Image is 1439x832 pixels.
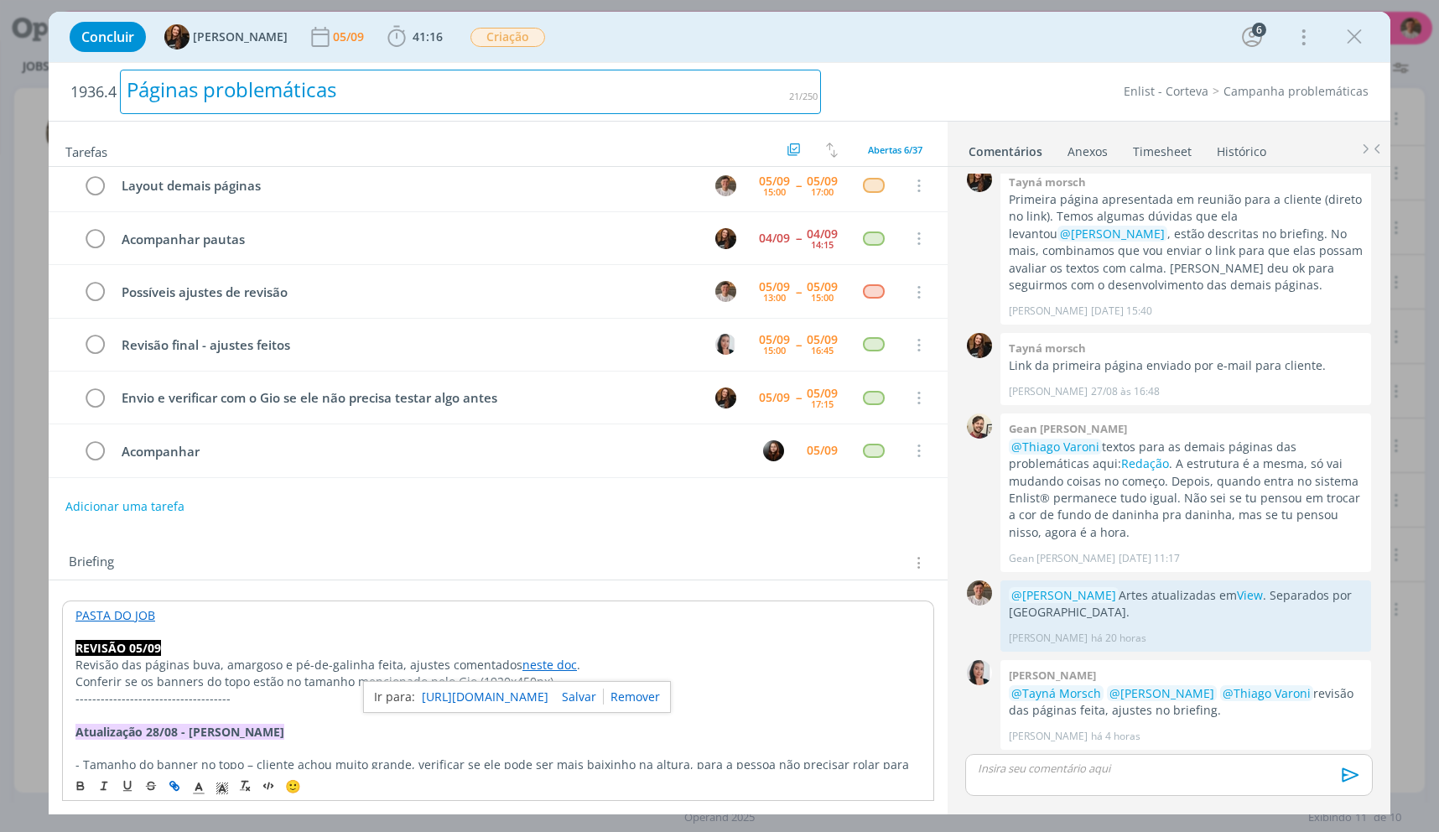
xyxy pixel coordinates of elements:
[715,228,736,249] img: T
[1237,587,1263,603] a: View
[1091,384,1160,399] span: 27/08 às 16:48
[811,293,834,302] div: 15:00
[383,23,447,50] button: 41:16
[761,438,786,463] button: E
[715,387,736,408] img: T
[715,281,736,302] img: T
[114,229,699,250] div: Acompanhar pautas
[796,339,801,351] span: --
[75,757,912,789] span: - Tamanho do banner no topo – cliente achou muito grande, verificar se ele pode ser mais baixinho...
[967,580,992,606] img: T
[796,232,801,244] span: --
[75,673,921,690] p: Conferir se os banners do topo estão no tamanho mencionado pelo Gio (1920x450px).
[715,334,736,355] img: C
[713,385,738,410] button: T
[1009,174,1086,190] b: Tayná morsch
[70,83,117,101] span: 1936.4
[1009,357,1363,374] p: Link da primeira página enviado por e-mail para cliente.
[811,240,834,249] div: 14:15
[1091,729,1140,744] span: há 4 horas
[967,333,992,358] img: T
[1009,191,1363,294] p: Primeira página apresentada em reunião para a cliente (direto no link). Temos algumas dúvidas que...
[75,724,284,740] strong: Atualização 28/08 - [PERSON_NAME]
[114,282,699,303] div: Possíveis ajustes de revisão
[1124,83,1208,99] a: Enlist - Corteva
[1091,631,1146,646] span: há 20 horas
[422,686,548,708] a: [URL][DOMAIN_NAME]
[1068,143,1108,160] div: Anexos
[1216,136,1267,160] a: Histórico
[1009,439,1363,542] p: textos para as demais páginas das problemáticas aqui: . A estrutura é a mesma, só vai mudando coi...
[715,175,736,196] img: T
[120,70,821,114] div: Páginas problemáticas
[75,690,921,707] p: -------------------------------------
[759,281,790,293] div: 05/09
[763,346,786,355] div: 15:00
[763,293,786,302] div: 13:00
[713,279,738,304] button: T
[811,187,834,196] div: 17:00
[49,12,1390,814] div: dialog
[807,334,838,346] div: 05/09
[759,392,790,403] div: 05/09
[1223,685,1311,701] span: @Thiago Varoni
[114,175,699,196] div: Layout demais páginas
[759,232,790,244] div: 04/09
[811,346,834,355] div: 16:45
[759,175,790,187] div: 05/09
[967,660,992,685] img: C
[1009,341,1086,356] b: Tayná morsch
[413,29,443,44] span: 41:16
[1009,685,1363,720] p: revisão das páginas feita, ajustes no briefing.
[1011,439,1099,455] span: @Thiago Varoni
[281,776,304,796] button: 🙂
[967,413,992,439] img: G
[69,552,114,574] span: Briefing
[193,31,288,43] span: [PERSON_NAME]
[1011,587,1116,603] span: @[PERSON_NAME]
[81,30,134,44] span: Concluir
[1119,551,1180,566] span: [DATE] 11:17
[285,777,301,794] span: 🙂
[807,387,838,399] div: 05/09
[164,24,190,49] img: T
[333,31,367,43] div: 05/09
[1009,304,1088,319] p: [PERSON_NAME]
[1011,685,1101,701] span: @Tayná Morsch
[470,28,545,47] span: Criação
[1121,455,1169,471] a: Redação
[759,334,790,346] div: 05/09
[1109,685,1214,701] span: @[PERSON_NAME]
[763,440,784,461] img: E
[164,24,288,49] button: T[PERSON_NAME]
[114,387,699,408] div: Envio e verificar com o Gio se ele não precisa testar algo antes
[811,399,834,408] div: 17:15
[807,281,838,293] div: 05/09
[1009,668,1096,683] b: [PERSON_NAME]
[807,175,838,187] div: 05/09
[1239,23,1265,50] button: 6
[75,657,921,673] p: Revisão das páginas buva, amargoso e pé-de-galinha feita, ajustes comentados .
[1252,23,1266,37] div: 6
[1009,631,1088,646] p: [PERSON_NAME]
[968,136,1043,160] a: Comentários
[1009,551,1115,566] p: Gean [PERSON_NAME]
[713,332,738,357] button: C
[763,187,786,196] div: 15:00
[75,607,155,623] a: PASTA DO JOB
[75,640,161,656] strong: REVISÃO 05/09
[210,776,234,796] span: Cor de Fundo
[470,27,546,48] button: Criação
[1223,83,1369,99] a: Campanha problemáticas
[868,143,922,156] span: Abertas 6/37
[522,657,577,673] a: neste doc
[114,441,747,462] div: Acompanhar
[796,179,801,191] span: --
[1009,729,1088,744] p: [PERSON_NAME]
[796,392,801,403] span: --
[187,776,210,796] span: Cor do Texto
[65,140,107,160] span: Tarefas
[713,173,738,198] button: T
[1091,304,1152,319] span: [DATE] 15:40
[1009,421,1127,436] b: Gean [PERSON_NAME]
